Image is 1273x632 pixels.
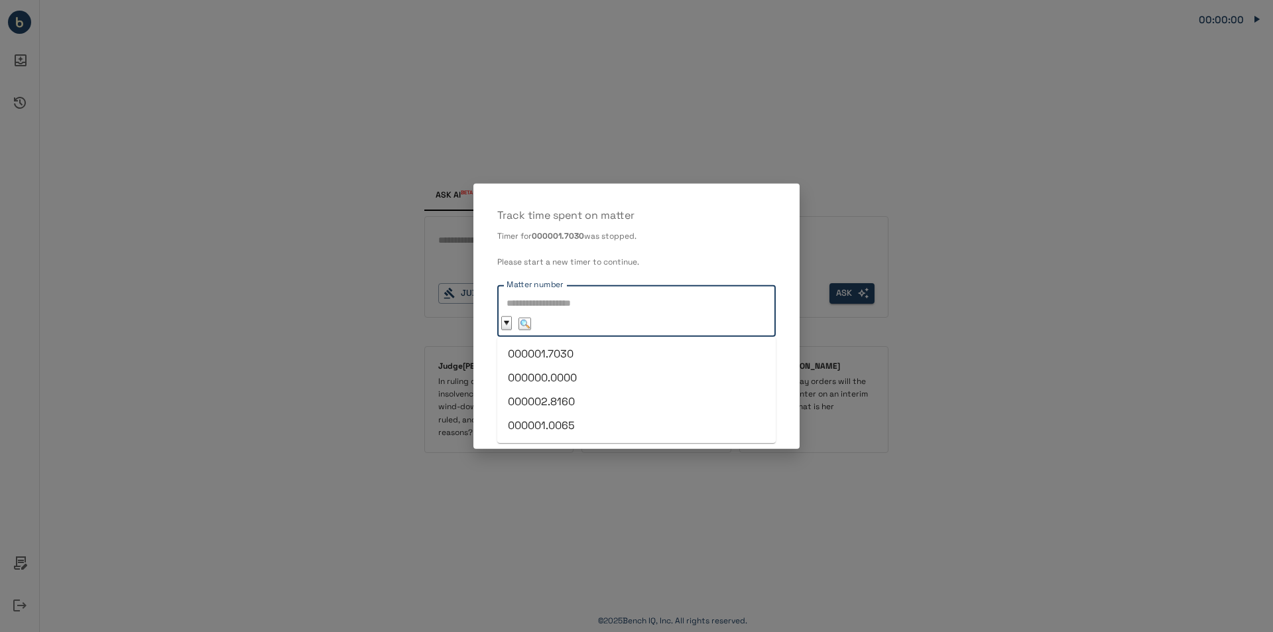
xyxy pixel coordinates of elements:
b: 000001.7030 [532,230,584,241]
span: Please start a new timer to continue. [497,257,639,267]
li: 000000.0000 [497,366,776,390]
label: Matter number [507,279,564,290]
li: 000001.0065 [497,414,776,438]
li: 000002.8160 [497,390,776,414]
p: Track time spent on matter [497,207,776,223]
span: Timer for [497,230,532,241]
span: was stopped. [584,230,636,241]
li: 000001.7030 [497,342,776,366]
